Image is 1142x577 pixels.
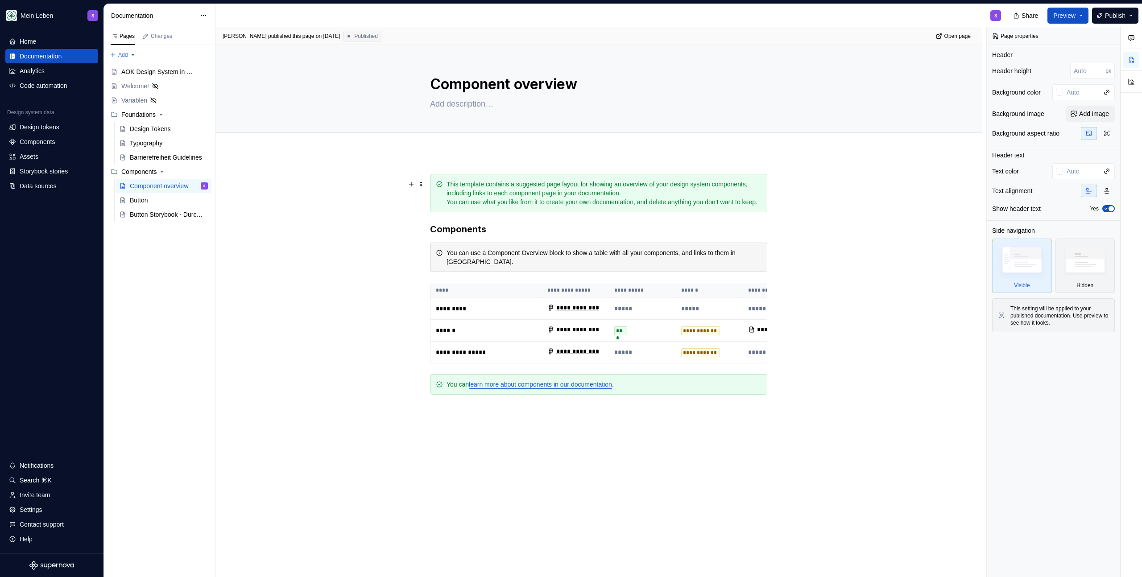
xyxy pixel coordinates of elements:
div: published this page on [DATE] [268,33,340,40]
div: Visible [992,239,1052,293]
span: [PERSON_NAME] [223,33,267,40]
a: Storybook stories [5,164,98,178]
div: Background image [992,109,1044,118]
div: You can use a Component Overview block to show a table with all your components, and links to the... [447,248,761,266]
a: Invite team [5,488,98,502]
div: Background color [992,88,1041,97]
div: Show header text [992,204,1041,213]
div: Pages [111,33,135,40]
div: Components [20,137,55,146]
a: Open page [933,30,975,42]
button: Search ⌘K [5,473,98,487]
a: Components [5,135,98,149]
div: Hidden [1076,282,1093,289]
span: Publish [1105,11,1125,20]
div: This template contains a suggested page layout for showing an overview of your design system comp... [447,180,761,206]
div: Button [130,196,148,205]
div: Components [107,165,211,179]
div: Mein Leben [21,11,53,20]
a: Design Tokens [116,122,211,136]
a: Variablen [107,93,211,107]
div: Typography [130,139,162,148]
button: Preview [1047,8,1088,24]
div: AOK Design System in Arbeit [121,67,195,76]
span: Open page [944,33,971,40]
a: Code automation [5,78,98,93]
button: Add [107,49,139,61]
span: Preview [1053,11,1076,20]
textarea: Component overview [428,74,765,95]
button: Help [5,532,98,546]
button: Contact support [5,517,98,532]
div: Component overview [130,181,189,190]
div: Contact support [20,520,64,529]
div: Help [20,535,33,544]
button: Notifications [5,458,98,473]
span: Published [354,33,378,40]
div: Welcome! [121,82,149,91]
div: Notifications [20,461,54,470]
a: Typography [116,136,211,150]
span: Add [118,51,128,58]
div: Button Storybook - Durchstich! [130,210,203,219]
div: Background aspect ratio [992,129,1059,138]
a: Component overviewS [116,179,211,193]
div: Invite team [20,490,50,499]
div: Code automation [20,81,67,90]
div: Text color [992,167,1019,176]
div: Header text [992,151,1024,160]
div: Components [121,167,157,176]
div: Page tree [107,65,211,222]
a: Button [116,193,211,207]
div: Side navigation [992,226,1035,235]
div: You can . [447,380,761,389]
div: Data sources [20,181,56,190]
label: Yes [1090,205,1099,212]
p: px [1105,67,1111,74]
div: This setting will be applied to your published documentation. Use preview to see how it looks. [1010,305,1109,326]
span: Add image [1079,109,1109,118]
div: S [203,181,206,190]
div: Hidden [1055,239,1115,293]
div: Foundations [107,107,211,122]
div: Home [20,37,36,46]
div: Storybook stories [20,167,68,176]
div: Documentation [20,52,62,61]
svg: Supernova Logo [29,561,74,570]
a: Home [5,34,98,49]
a: learn more about components in our documentation [469,381,612,388]
button: Add image [1066,106,1115,122]
a: Welcome! [107,79,211,93]
a: Design tokens [5,120,98,134]
a: Button Storybook - Durchstich! [116,207,211,222]
div: Search ⌘K [20,476,52,485]
div: Visible [1014,282,1030,289]
div: S [91,12,95,19]
div: Header height [992,66,1031,75]
a: Documentation [5,49,98,63]
button: Share [1009,8,1044,24]
div: Header [992,50,1013,59]
input: Auto [1063,84,1099,100]
a: Analytics [5,64,98,78]
div: Documentation [111,11,195,20]
div: Assets [20,152,38,161]
a: Settings [5,503,98,517]
button: Mein LebenS [2,6,102,25]
a: Barrierefreiheit Guidelines [116,150,211,165]
div: Settings [20,505,42,514]
div: Variablen [121,96,147,105]
h3: Components [430,223,767,235]
span: Share [1022,11,1038,20]
div: Foundations [121,110,156,119]
button: Publish [1092,8,1138,24]
input: Auto [1063,163,1099,179]
a: Data sources [5,179,98,193]
div: Design system data [7,109,54,116]
div: Analytics [20,66,45,75]
div: Barrierefreiheit Guidelines [130,153,202,162]
div: Changes [151,33,172,40]
input: Auto [1070,63,1105,79]
img: df5db9ef-aba0-4771-bf51-9763b7497661.png [6,10,17,21]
